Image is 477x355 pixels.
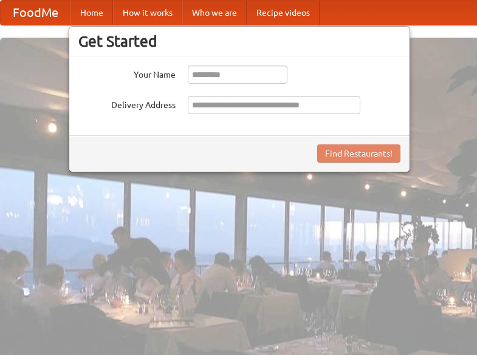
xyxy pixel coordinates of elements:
[317,144,400,163] button: Find Restaurants!
[78,32,400,50] h3: Get Started
[113,1,182,25] a: How it works
[70,1,113,25] a: Home
[78,66,176,81] label: Your Name
[182,1,247,25] a: Who we are
[78,96,176,111] label: Delivery Address
[247,1,320,25] a: Recipe videos
[1,1,70,25] a: FoodMe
